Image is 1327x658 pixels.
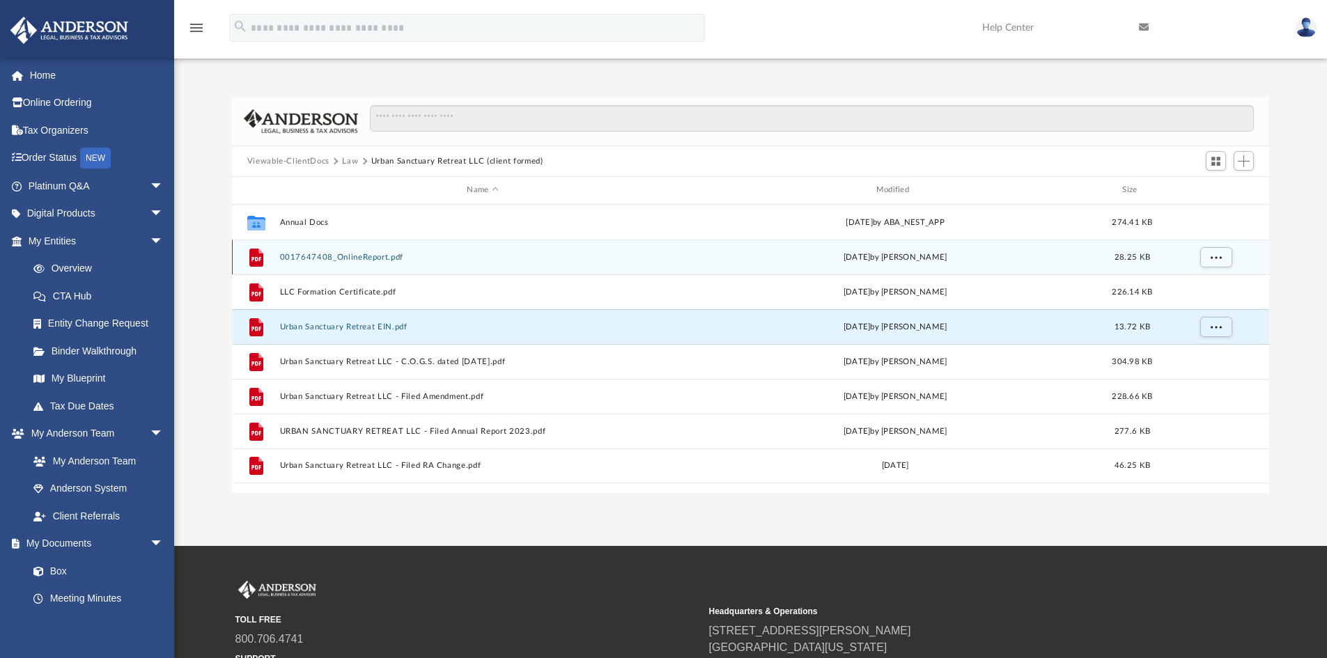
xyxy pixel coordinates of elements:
span: arrow_drop_down [150,172,178,201]
a: Meeting Minutes [20,585,178,613]
a: Anderson System [20,475,178,503]
div: [DATE] by [PERSON_NAME] [692,320,1098,333]
img: User Pic [1296,17,1317,38]
button: Urban Sanctuary Retreat EIN.pdf [279,322,685,331]
span: 228.66 KB [1112,392,1152,400]
div: NEW [80,148,111,169]
a: CTA Hub [20,282,185,310]
a: Home [10,61,185,89]
a: My Anderson Team [20,447,171,475]
button: LLC Formation Certificate.pdf [279,288,685,297]
a: Entity Change Request [20,310,185,338]
span: 13.72 KB [1115,322,1150,330]
a: [GEOGRAPHIC_DATA][US_STATE] [709,641,887,653]
button: Switch to Grid View [1206,151,1227,171]
a: 800.706.4741 [235,633,304,645]
span: arrow_drop_down [150,227,178,256]
small: Headquarters & Operations [709,605,1173,618]
div: [DATE] by [PERSON_NAME] [692,390,1098,402]
button: Viewable-ClientDocs [247,155,329,168]
input: Search files and folders [370,105,1254,132]
a: Order StatusNEW [10,144,185,173]
a: My Blueprint [20,365,178,393]
i: menu [188,19,205,36]
span: 274.41 KB [1112,218,1152,226]
a: Client Referrals [20,502,178,530]
span: 226.14 KB [1112,288,1152,295]
div: Modified [692,184,1099,196]
button: More options [1200,316,1232,337]
a: My Documentsarrow_drop_down [10,530,178,558]
div: [DATE] by [PERSON_NAME] [692,285,1098,298]
span: 28.25 KB [1115,253,1150,260]
div: [DATE] by [PERSON_NAME] [692,425,1098,437]
div: [DATE] [692,460,1098,472]
div: Name [279,184,685,196]
div: [DATE] by [PERSON_NAME] [692,251,1098,263]
button: Urban Sanctuary Retreat LLC - Filed RA Change.pdf [279,461,685,470]
a: Online Ordering [10,89,185,117]
button: Urban Sanctuary Retreat LLC - Filed Amendment.pdf [279,392,685,401]
i: search [233,19,248,34]
a: Tax Due Dates [20,392,185,420]
button: More options [1200,246,1232,267]
a: Digital Productsarrow_drop_down [10,200,185,228]
div: Size [1104,184,1160,196]
div: [DATE] by ABA_NEST_APP [692,216,1098,228]
small: TOLL FREE [235,613,699,626]
img: Anderson Advisors Platinum Portal [6,17,132,44]
button: Add [1234,151,1255,171]
button: Urban Sanctuary Retreat LLC - C.O.G.S. dated [DATE].pdf [279,357,685,366]
button: 0017647408_OnlineReport.pdf [279,253,685,262]
a: Overview [20,255,185,283]
button: Urban Sanctuary Retreat LLC (client formed) [371,155,543,168]
div: id [238,184,273,196]
span: arrow_drop_down [150,530,178,558]
a: Platinum Q&Aarrow_drop_down [10,172,185,200]
button: Law [342,155,358,168]
div: id [1166,184,1264,196]
a: My Anderson Teamarrow_drop_down [10,420,178,448]
a: Binder Walkthrough [20,337,185,365]
span: arrow_drop_down [150,420,178,448]
a: Tax Organizers [10,116,185,144]
img: Anderson Advisors Platinum Portal [235,581,319,599]
span: 277.6 KB [1115,427,1150,434]
a: [STREET_ADDRESS][PERSON_NAME] [709,625,911,636]
span: arrow_drop_down [150,200,178,228]
div: [DATE] by [PERSON_NAME] [692,355,1098,368]
span: 304.98 KB [1112,357,1152,365]
button: Annual Docs [279,218,685,227]
a: My Entitiesarrow_drop_down [10,227,185,255]
a: Box [20,557,171,585]
button: URBAN SANCTUARY RETREAT LLC - Filed Annual Report 2023.pdf [279,427,685,436]
div: grid [232,205,1270,493]
span: 46.25 KB [1115,462,1150,469]
a: menu [188,26,205,36]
